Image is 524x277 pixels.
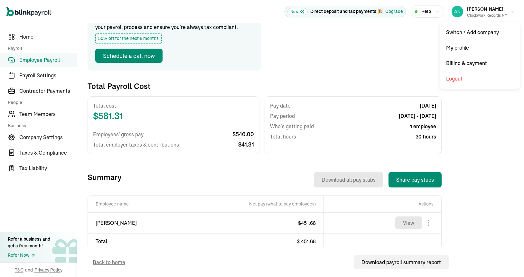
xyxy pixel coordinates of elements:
span: Help [421,8,431,15]
div: Clockwork Records NY [467,13,507,18]
p: Direct deposit and tax payments 🎉 [310,8,383,15]
div: Billing & payment [442,55,518,71]
div: Switch / Add company [442,24,518,40]
span: Back to home [93,258,125,266]
div: Logout [442,71,518,86]
div: Upgrade [385,8,403,15]
iframe: Chat Widget [414,207,524,277]
nav: Global [6,2,51,21]
div: My profile [442,40,518,55]
span: [PERSON_NAME] [467,6,503,12]
span: New [287,8,308,15]
div: Download payroll summary report [361,258,441,266]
